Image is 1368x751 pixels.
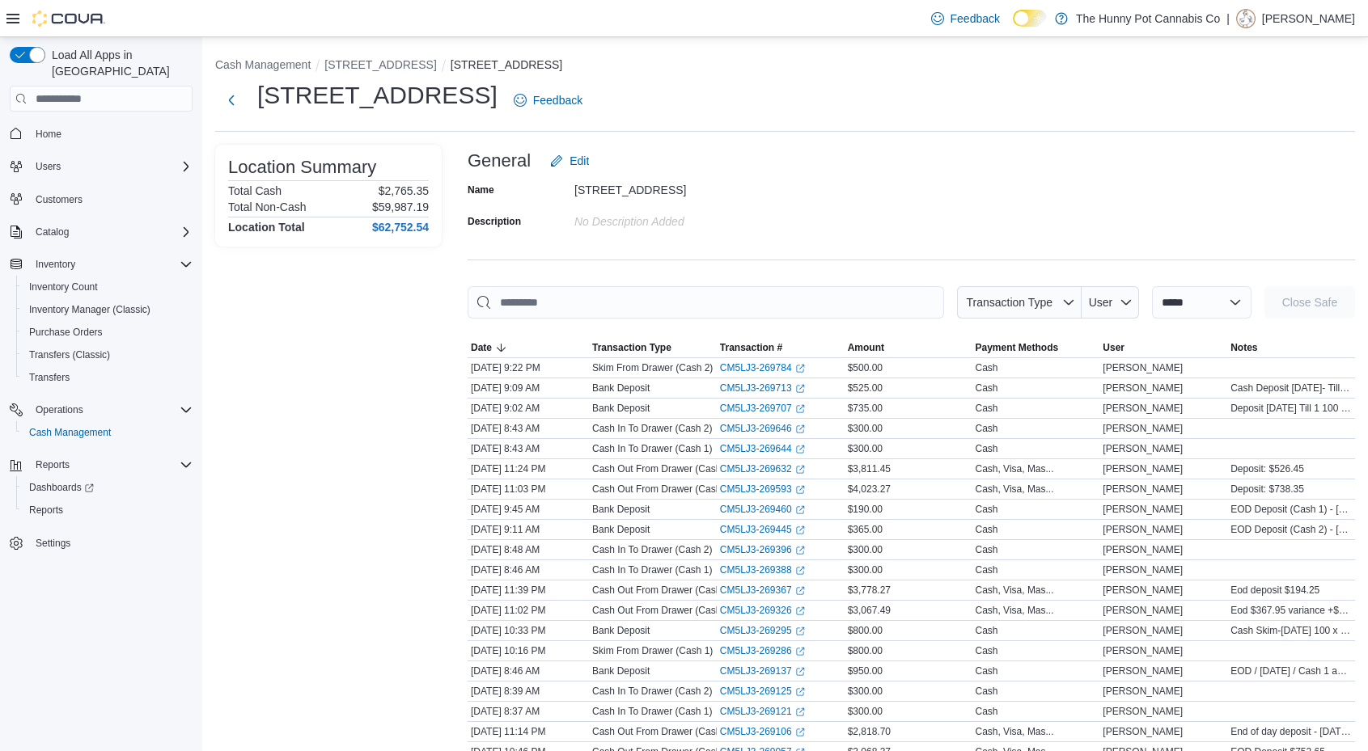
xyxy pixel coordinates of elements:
[23,323,109,342] a: Purchase Orders
[975,442,997,455] div: Cash
[795,465,805,475] svg: External link
[592,604,732,617] p: Cash Out From Drawer (Cash 2)
[975,543,997,556] div: Cash
[848,361,883,374] span: $500.00
[795,485,805,495] svg: External link
[1103,341,1124,354] span: User
[848,402,883,415] span: $735.00
[471,341,492,354] span: Date
[23,500,70,520] a: Reports
[468,378,589,398] div: [DATE] 9:09 AM
[36,537,70,550] span: Settings
[848,523,883,536] span: $365.00
[468,580,589,600] div: [DATE] 11:39 PM
[468,560,589,580] div: [DATE] 8:46 AM
[468,215,521,228] label: Description
[975,483,1053,496] div: Cash, Visa, Mas...
[533,92,582,108] span: Feedback
[720,543,805,556] a: CM5LJ3-269396External link
[1103,705,1183,718] span: [PERSON_NAME]
[720,665,805,677] a: CM5LJ3-269137External link
[468,520,589,539] div: [DATE] 9:11 AM
[592,665,650,677] p: Bank Deposit
[16,421,199,444] button: Cash Management
[23,345,116,365] a: Transfers (Classic)
[592,644,713,657] p: Skim From Drawer (Cash 1)
[848,503,883,516] span: $190.00
[975,725,1053,738] div: Cash, Visa, Mas...
[1103,462,1183,475] span: [PERSON_NAME]
[23,277,193,297] span: Inventory Count
[1013,10,1047,27] input: Dark Mode
[795,647,805,656] svg: External link
[3,188,199,211] button: Customers
[468,286,944,319] input: This is a search bar. As you type, the results lower in the page will automatically filter.
[16,499,199,521] button: Reports
[951,11,1000,27] span: Feedback
[23,300,193,319] span: Inventory Manager (Classic)
[717,338,845,357] button: Transaction #
[848,422,883,435] span: $300.00
[29,222,193,242] span: Catalog
[975,685,997,698] div: Cash
[848,665,883,677] span: $950.00
[16,321,199,344] button: Purchase Orders
[720,685,805,698] a: CM5LJ3-269125External link
[848,382,883,394] span: $525.00
[975,462,1053,475] div: Cash, Visa, Mas...
[23,323,193,342] span: Purchase Orders
[1236,9,1256,28] div: Dillon Marquez
[720,462,805,475] a: CM5LJ3-269632External link
[372,200,429,213] p: $59,987.19
[720,483,805,496] a: CM5LJ3-269593External link
[975,584,1053,597] div: Cash, Visa, Mas...
[1230,402,1352,415] span: Deposit [DATE] Till 1 100 x 3 50 x 3 20 x 13 10 x 2 5 x1
[1103,402,1183,415] span: [PERSON_NAME]
[23,368,193,387] span: Transfers
[29,157,67,176] button: Users
[848,483,891,496] span: $4,023.27
[592,422,713,435] p: Cash In To Drawer (Cash 2)
[592,382,650,394] p: Bank Deposit
[795,728,805,737] svg: External link
[1082,286,1139,319] button: User
[36,258,75,271] span: Inventory
[1230,382,1352,394] span: Cash Deposit [DATE]- Till 2 100 x 2 50 x 2 20 x 10 10 x 2 5 x 1
[29,255,82,274] button: Inventory
[16,276,199,298] button: Inventory Count
[848,705,883,718] span: $300.00
[257,79,498,112] h1: [STREET_ADDRESS]
[848,624,883,637] span: $800.00
[795,505,805,515] svg: External link
[848,442,883,455] span: $300.00
[1230,584,1319,597] span: Eod deposit $194.25
[720,382,805,394] a: CM5LJ3-269713External link
[1230,604,1352,617] span: Eod $367.95 variance +$0.04 cash
[592,543,713,556] p: Cash In To Drawer (Cash 2)
[1103,361,1183,374] span: [PERSON_NAME]
[1230,624,1352,637] span: Cash Skim-[DATE] 100 x 1 50 x 1 20 x 32 10 x 1
[975,523,997,536] div: Cash
[1013,27,1014,27] span: Dark Mode
[1103,503,1183,516] span: [PERSON_NAME]
[468,338,589,357] button: Date
[468,439,589,458] div: [DATE] 8:43 AM
[720,725,805,738] a: CM5LJ3-269106External link
[1103,644,1183,657] span: [PERSON_NAME]
[720,604,805,617] a: CM5LJ3-269326External link
[3,253,199,276] button: Inventory
[720,624,805,637] a: CM5LJ3-269295External link
[975,382,997,394] div: Cash
[574,209,791,228] div: No Description added
[1103,483,1183,496] span: [PERSON_NAME]
[795,424,805,434] svg: External link
[29,481,94,494] span: Dashboards
[720,341,782,354] span: Transaction #
[23,423,117,442] a: Cash Management
[451,58,562,71] button: [STREET_ADDRESS]
[720,644,805,657] a: CM5LJ3-269286External link
[215,57,1355,76] nav: An example of EuiBreadcrumbs
[795,546,805,555] svg: External link
[468,601,589,620] div: [DATE] 11:02 PM
[29,281,98,293] span: Inventory Count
